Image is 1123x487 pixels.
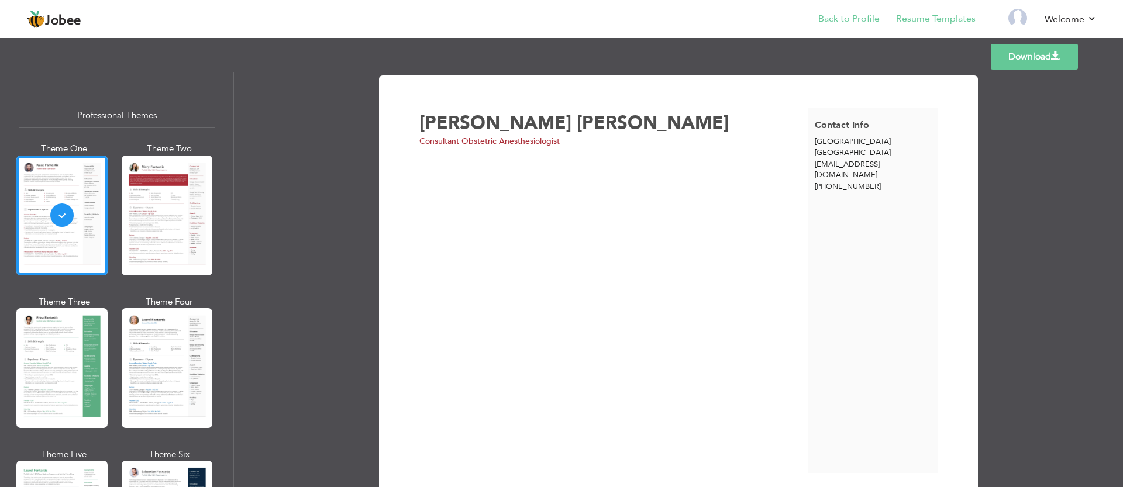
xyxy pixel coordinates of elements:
div: Theme Six [124,448,215,461]
span: [GEOGRAPHIC_DATA] [815,147,891,158]
span: [PERSON_NAME] [419,110,571,135]
span: Jobee [45,15,81,27]
div: Professional Themes [19,103,215,128]
div: Theme Two [124,143,215,155]
img: Profile Img [1008,9,1027,27]
span: [GEOGRAPHIC_DATA] [815,136,891,147]
a: Welcome [1045,12,1097,26]
div: Theme One [19,143,110,155]
a: Jobee [26,10,81,29]
img: jobee.io [26,10,45,29]
a: Back to Profile [818,12,880,26]
a: Resume Templates [896,12,976,26]
a: Download [991,44,1078,70]
div: Theme Five [19,448,110,461]
span: [EMAIL_ADDRESS][DOMAIN_NAME] [815,159,880,181]
div: Theme Four [124,296,215,308]
span: [PHONE_NUMBER] [815,181,881,192]
span: [PERSON_NAME] [577,110,729,135]
div: Theme Three [19,296,110,308]
span: Contact Info [815,119,869,132]
span: Consultant Obstetric Anesthesiologist [419,136,560,147]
